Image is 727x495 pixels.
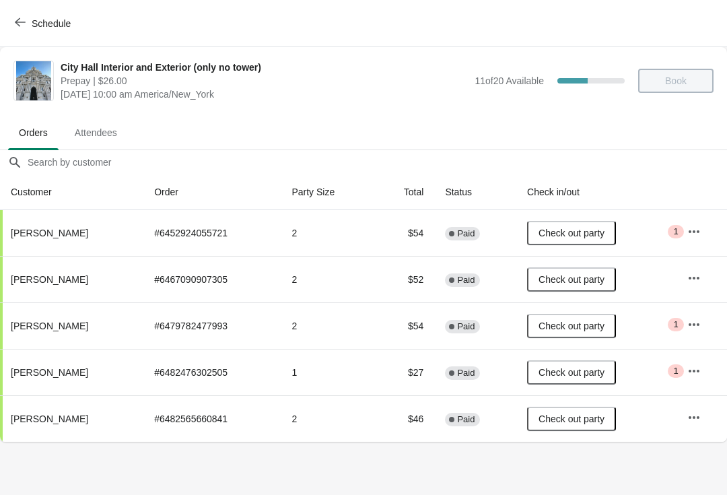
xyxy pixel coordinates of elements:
td: 2 [281,256,374,302]
input: Search by customer [27,150,727,174]
span: Check out party [539,228,604,238]
span: [PERSON_NAME] [11,228,88,238]
td: # 6479782477993 [143,302,281,349]
span: Paid [457,368,475,378]
span: [PERSON_NAME] [11,414,88,424]
button: Schedule [7,11,81,36]
span: 11 of 20 Available [475,75,544,86]
span: Attendees [64,121,128,145]
span: [PERSON_NAME] [11,321,88,331]
span: Check out party [539,367,604,378]
td: # 6452924055721 [143,210,281,256]
td: # 6482565660841 [143,395,281,442]
button: Check out party [527,314,616,338]
span: 1 [673,366,678,376]
th: Party Size [281,174,374,210]
td: 1 [281,349,374,395]
th: Check in/out [516,174,677,210]
span: Check out party [539,321,604,331]
span: 1 [673,319,678,330]
span: Check out party [539,414,604,424]
span: [PERSON_NAME] [11,274,88,285]
button: Check out party [527,360,616,385]
span: [PERSON_NAME] [11,367,88,378]
td: # 6482476302505 [143,349,281,395]
button: Check out party [527,407,616,431]
span: Paid [457,414,475,425]
td: $54 [374,302,434,349]
span: Paid [457,321,475,332]
span: Schedule [32,18,71,29]
span: 1 [673,226,678,237]
span: Paid [457,275,475,286]
span: Prepay | $26.00 [61,74,468,88]
td: 2 [281,395,374,442]
button: Check out party [527,267,616,292]
td: $52 [374,256,434,302]
span: Paid [457,228,475,239]
td: $46 [374,395,434,442]
td: $54 [374,210,434,256]
th: Total [374,174,434,210]
td: $27 [374,349,434,395]
button: Check out party [527,221,616,245]
td: # 6467090907305 [143,256,281,302]
th: Status [434,174,516,210]
span: City Hall Interior and Exterior (only no tower) [61,61,468,74]
span: Check out party [539,274,604,285]
td: 2 [281,210,374,256]
span: [DATE] 10:00 am America/New_York [61,88,468,101]
td: 2 [281,302,374,349]
img: City Hall Interior and Exterior (only no tower) [16,61,52,100]
span: Orders [8,121,59,145]
th: Order [143,174,281,210]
